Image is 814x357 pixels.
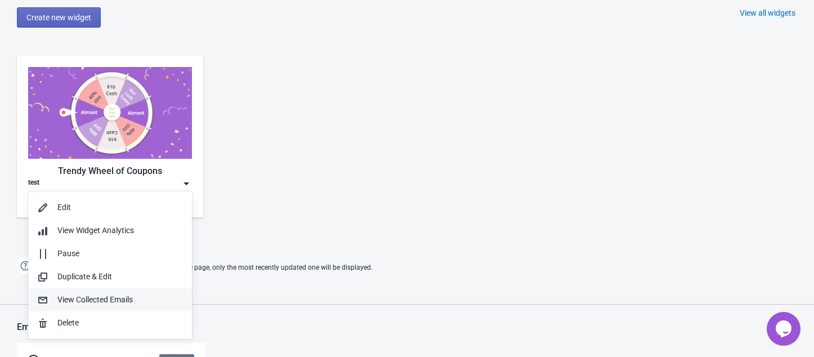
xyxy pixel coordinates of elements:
img: dropdown.png [181,178,192,189]
span: If two Widgets are enabled and targeting the same page, only the most recently updated one will b... [39,258,373,277]
button: Pause [28,242,192,265]
button: Duplicate & Edit [28,265,192,288]
div: Duplicate & Edit [57,271,183,283]
div: test [28,178,39,189]
div: Delete [57,317,183,329]
button: Delete [28,311,192,334]
img: help.png [17,257,34,274]
button: View Collected Emails [28,288,192,311]
div: View Collected Emails [57,294,183,306]
div: View all widgets [740,7,795,19]
button: Create new widget [17,7,101,28]
div: Pause [57,248,183,260]
span: View Widget Analytics [57,226,134,235]
button: View Widget Analytics [28,219,192,242]
iframe: chat widget [767,312,803,346]
span: Create new widget [26,13,91,22]
button: Edit [28,196,192,219]
div: Edit [57,202,183,213]
img: trendy_game.png [28,67,192,159]
div: Trendy Wheel of Coupons [28,164,192,178]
